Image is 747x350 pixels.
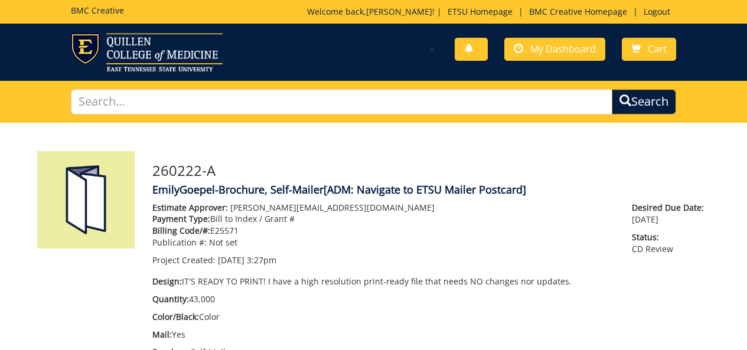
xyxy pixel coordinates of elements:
[324,182,526,197] span: [ADM: Navigate to ETSU Mailer Postcard]
[71,6,124,15] h5: BMC Creative
[152,254,216,266] span: Project Created:
[152,163,710,178] h3: 260222-A
[152,329,172,340] span: Mail:
[612,89,676,115] button: Search
[638,6,676,17] a: Logout
[218,254,276,266] span: [DATE] 3:27pm
[152,311,615,323] p: Color
[152,329,615,341] p: Yes
[523,6,633,17] a: BMC Creative Homepage
[632,202,710,214] span: Desired Due Date:
[152,276,182,287] span: Design:
[152,184,710,196] h4: EmilyGoepel-Brochure, Self-Mailer
[152,276,615,287] p: IT'S READY TO PRINT! I have a high resolution print-ready file that needs NO changes nor updates.
[152,225,615,237] p: E25571
[632,202,710,225] p: [DATE]
[152,237,207,248] span: Publication #:
[152,202,228,213] span: Estimate Approver:
[152,225,210,236] span: Billing Code/#:
[366,6,432,17] a: [PERSON_NAME]
[152,213,615,225] p: Bill to Index / Grant #
[622,38,676,61] a: Cart
[632,231,710,243] span: Status:
[209,237,237,248] span: Not set
[530,42,596,55] span: My Dashboard
[442,6,518,17] a: ETSU Homepage
[632,231,710,255] p: CD Review
[152,311,199,322] span: Color/Black:
[307,6,676,18] p: Welcome back, ! | | |
[71,33,223,71] img: ETSU logo
[71,89,612,115] input: Search...
[504,38,605,61] a: My Dashboard
[152,293,615,305] p: 43,000
[152,213,210,224] span: Payment Type:
[152,293,189,305] span: Quantity:
[37,151,135,248] img: Product featured image
[152,202,615,214] p: [PERSON_NAME][EMAIL_ADDRESS][DOMAIN_NAME]
[648,42,667,55] span: Cart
